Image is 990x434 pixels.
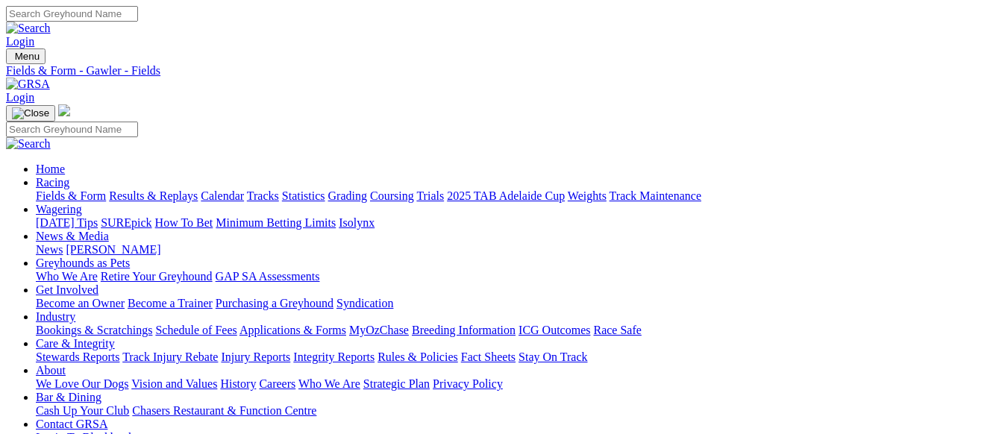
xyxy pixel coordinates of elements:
a: Cash Up Your Club [36,404,129,417]
a: Fact Sheets [461,350,516,363]
a: Login [6,91,34,104]
div: About [36,377,984,391]
a: Race Safe [593,324,641,336]
a: Retire Your Greyhound [101,270,213,283]
img: Search [6,137,51,151]
a: Bar & Dining [36,391,101,403]
a: News [36,243,63,256]
a: History [220,377,256,390]
a: [PERSON_NAME] [66,243,160,256]
a: Who We Are [36,270,98,283]
a: Weights [568,189,607,202]
img: logo-grsa-white.png [58,104,70,116]
a: Wagering [36,203,82,216]
a: News & Media [36,230,109,242]
a: Statistics [282,189,325,202]
a: Greyhounds as Pets [36,257,130,269]
div: Greyhounds as Pets [36,270,984,283]
a: Coursing [370,189,414,202]
a: Integrity Reports [293,350,375,363]
a: Tracks [247,189,279,202]
a: Track Injury Rebate [122,350,218,363]
div: Racing [36,189,984,203]
a: How To Bet [155,216,213,229]
div: Get Involved [36,297,984,310]
a: Grading [328,189,367,202]
a: Home [36,163,65,175]
input: Search [6,6,138,22]
img: GRSA [6,78,50,91]
span: Menu [15,51,40,62]
a: Purchasing a Greyhound [216,297,333,309]
a: Care & Integrity [36,337,115,350]
a: Stewards Reports [36,350,119,363]
a: Get Involved [36,283,98,296]
a: Bookings & Scratchings [36,324,152,336]
input: Search [6,122,138,137]
div: Bar & Dining [36,404,984,418]
a: Contact GRSA [36,418,107,430]
a: Become a Trainer [128,297,213,309]
a: 2025 TAB Adelaide Cup [447,189,565,202]
a: Schedule of Fees [155,324,236,336]
a: Who We Are [298,377,360,390]
a: Strategic Plan [363,377,430,390]
a: Login [6,35,34,48]
a: Fields & Form - Gawler - Fields [6,64,984,78]
a: Privacy Policy [433,377,503,390]
div: Wagering [36,216,984,230]
a: Syndication [336,297,393,309]
a: Racing [36,176,69,189]
a: Trials [416,189,444,202]
button: Toggle navigation [6,105,55,122]
a: Applications & Forms [239,324,346,336]
a: Vision and Values [131,377,217,390]
a: We Love Our Dogs [36,377,128,390]
div: News & Media [36,243,984,257]
a: SUREpick [101,216,151,229]
a: Calendar [201,189,244,202]
a: Rules & Policies [377,350,458,363]
a: Careers [259,377,295,390]
a: Become an Owner [36,297,125,309]
a: Results & Replays [109,189,198,202]
a: Stay On Track [519,350,587,363]
a: Minimum Betting Limits [216,216,336,229]
a: ICG Outcomes [519,324,590,336]
a: MyOzChase [349,324,409,336]
img: Close [12,107,49,119]
a: Industry [36,310,75,323]
button: Toggle navigation [6,48,46,64]
a: Track Maintenance [610,189,701,202]
img: Search [6,22,51,35]
a: Chasers Restaurant & Function Centre [132,404,316,417]
a: Breeding Information [412,324,516,336]
a: About [36,364,66,377]
a: Fields & Form [36,189,106,202]
a: Isolynx [339,216,375,229]
a: Injury Reports [221,350,290,363]
div: Care & Integrity [36,350,984,364]
div: Industry [36,324,984,337]
a: GAP SA Assessments [216,270,320,283]
a: [DATE] Tips [36,216,98,229]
